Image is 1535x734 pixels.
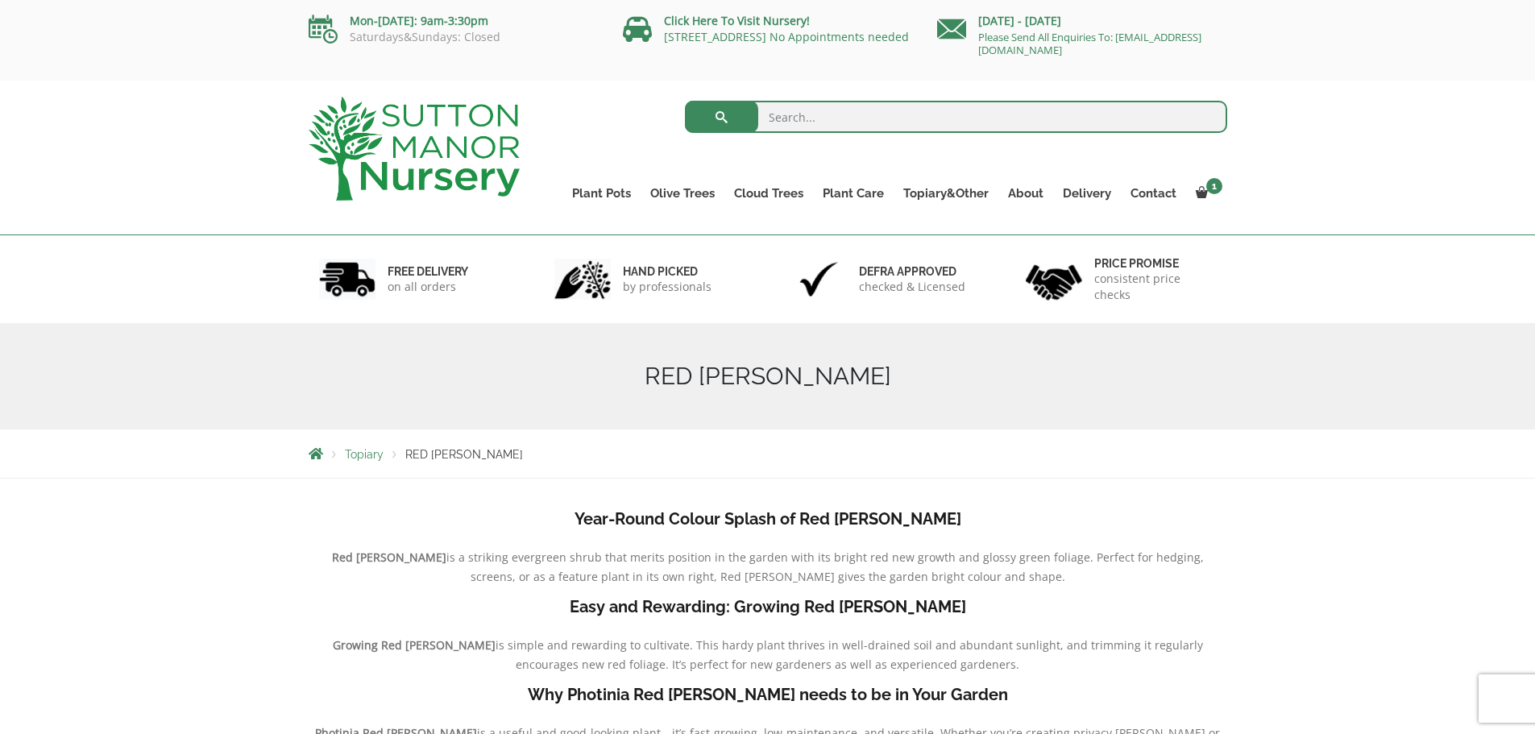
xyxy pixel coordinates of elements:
[641,182,724,205] a: Olive Trees
[813,182,894,205] a: Plant Care
[623,264,711,279] h6: hand picked
[859,279,965,295] p: checked & Licensed
[309,97,520,201] img: logo
[309,362,1227,391] h1: RED [PERSON_NAME]
[319,259,375,300] img: 1.jpg
[1206,178,1222,194] span: 1
[937,11,1227,31] p: [DATE] - [DATE]
[1026,255,1082,304] img: 4.jpg
[1094,271,1217,303] p: consistent price checks
[309,31,599,44] p: Saturdays&Sundays: Closed
[446,549,1204,584] span: is a striking evergreen shrub that merits position in the garden with its bright red new growth a...
[570,597,966,616] b: Easy and Rewarding: Growing Red [PERSON_NAME]
[528,685,1008,704] b: Why Photinia Red [PERSON_NAME] needs to be in Your Garden
[388,264,468,279] h6: FREE DELIVERY
[554,259,611,300] img: 2.jpg
[1094,256,1217,271] h6: Price promise
[978,30,1201,57] a: Please Send All Enquiries To: [EMAIL_ADDRESS][DOMAIN_NAME]
[309,11,599,31] p: Mon-[DATE]: 9am-3:30pm
[664,13,810,28] a: Click Here To Visit Nursery!
[333,637,496,653] b: Growing Red [PERSON_NAME]
[1053,182,1121,205] a: Delivery
[575,509,961,529] b: Year-Round Colour Splash of Red [PERSON_NAME]
[1121,182,1186,205] a: Contact
[664,29,909,44] a: [STREET_ADDRESS] No Appointments needed
[790,259,847,300] img: 3.jpg
[894,182,998,205] a: Topiary&Other
[405,448,523,461] span: RED [PERSON_NAME]
[496,637,1203,672] span: is simple and rewarding to cultivate. This hardy plant thrives in well-drained soil and abundant ...
[345,448,384,461] a: Topiary
[859,264,965,279] h6: Defra approved
[562,182,641,205] a: Plant Pots
[623,279,711,295] p: by professionals
[1186,182,1227,205] a: 1
[332,549,446,565] b: Red [PERSON_NAME]
[724,182,813,205] a: Cloud Trees
[685,101,1227,133] input: Search...
[388,279,468,295] p: on all orders
[998,182,1053,205] a: About
[309,447,1227,460] nav: Breadcrumbs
